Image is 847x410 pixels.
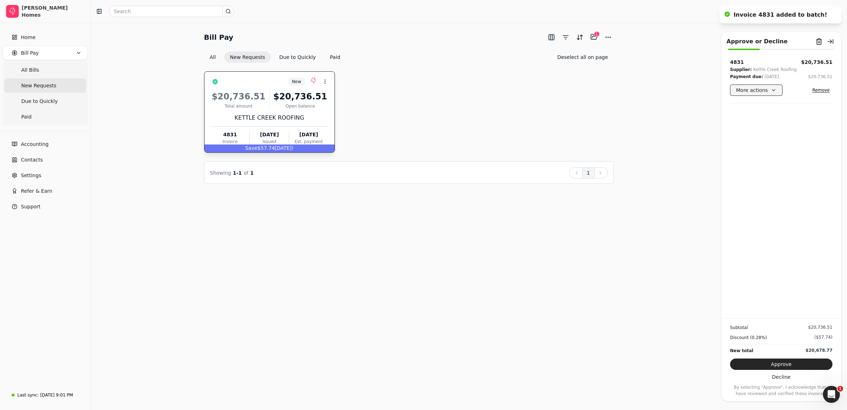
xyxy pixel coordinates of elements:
[808,324,832,330] div: $20,736.51
[211,131,249,138] div: 4831
[40,392,73,398] div: [DATE] 9:01 PM
[806,347,832,354] div: $20,678.77
[730,84,783,96] button: More actions
[21,141,49,148] span: Accounting
[808,73,832,80] button: $20,736.51
[602,32,614,43] button: More
[109,6,234,17] input: Search
[4,78,86,93] a: New Requests
[289,138,328,145] div: Est. payment
[730,371,832,383] button: Decline
[582,167,595,179] button: 1
[204,32,234,43] h2: Bill Pay
[730,384,832,397] p: By selecting "Approve", I acknowledge that I have reviewed and verified these invoices.
[22,4,84,18] div: [PERSON_NAME] Homes
[250,170,254,176] span: 1
[3,46,88,60] button: Bill Pay
[3,199,88,214] button: Support
[730,59,744,66] div: 4831
[274,51,321,63] button: Due to Quickly
[594,31,600,37] div: 1
[753,66,796,73] div: Kettle Creek Roofing
[3,137,88,151] a: Accounting
[273,90,328,103] div: $20,736.51
[210,170,231,176] span: Showing
[588,31,600,43] button: Batch (1)
[204,51,346,63] div: Invoice filter options
[245,145,257,151] span: Save
[837,386,843,392] span: 1
[21,203,40,211] span: Support
[21,49,39,57] span: Bill Pay
[823,386,840,403] iframe: Intercom live chat
[730,347,753,354] div: New total
[21,34,35,41] span: Home
[233,170,242,176] span: 1 - 1
[809,86,832,94] button: Remove
[324,51,346,63] button: Paid
[211,90,267,103] div: $20,736.51
[211,103,267,109] div: Total amount
[4,110,86,124] a: Paid
[3,30,88,44] a: Home
[727,37,787,46] div: Approve or Decline
[204,144,335,152] div: $57.74
[21,98,58,105] span: Due to Quickly
[764,73,779,80] div: [DATE]
[4,94,86,108] a: Due to Quickly
[730,334,767,341] div: Discount (0.28%)
[243,170,248,176] span: of
[551,51,613,63] button: Deselect all on page
[275,145,293,151] span: [DATE]!
[3,389,88,401] a: Last sync:[DATE] 9:01 PM
[21,82,56,89] span: New Requests
[289,131,328,138] div: [DATE]
[734,11,827,19] div: Invoice 4831 added to batch!
[17,392,39,398] div: Last sync:
[211,138,249,145] div: Invoice
[273,103,328,109] div: Open balance
[292,78,301,85] span: New
[4,63,86,77] a: All Bills
[730,66,752,73] div: Supplier:
[21,187,52,195] span: Refer & Earn
[814,334,832,340] div: ($57.74)
[574,32,585,43] button: Sort
[211,114,328,122] div: KETTLE CREEK ROOFING
[801,59,832,66] button: $20,736.51
[204,51,221,63] button: All
[21,172,41,179] span: Settings
[21,113,32,121] span: Paid
[3,168,88,182] a: Settings
[250,131,289,138] div: [DATE]
[21,156,43,164] span: Contacts
[730,324,748,331] div: Subtotal
[730,73,763,80] div: Payment due:
[250,138,289,145] div: Issued
[3,153,88,167] a: Contacts
[3,184,88,198] button: Refer & Earn
[21,66,39,74] span: All Bills
[730,359,832,370] button: Approve
[224,51,271,63] button: New Requests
